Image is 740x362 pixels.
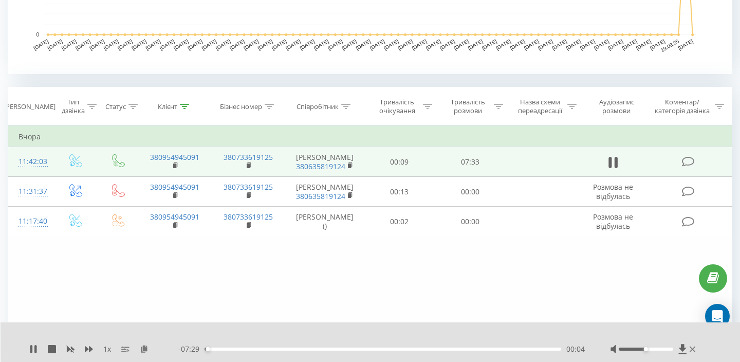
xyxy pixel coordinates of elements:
[285,147,364,177] td: [PERSON_NAME]
[201,38,218,51] text: [DATE]
[173,38,190,51] text: [DATE]
[296,191,345,201] a: 380635819124
[187,38,203,51] text: [DATE]
[62,98,85,115] div: Тип дзвінка
[4,102,55,111] div: [PERSON_NAME]
[243,38,260,51] text: [DATE]
[411,38,428,51] text: [DATE]
[495,38,512,51] text: [DATE]
[8,126,732,147] td: Вчора
[18,152,43,172] div: 11:42:03
[285,177,364,207] td: [PERSON_NAME]
[220,102,262,111] div: Бізнес номер
[32,38,49,51] text: [DATE]
[105,102,126,111] div: Статус
[425,38,442,51] text: [DATE]
[313,38,330,51] text: [DATE]
[131,38,147,51] text: [DATE]
[593,38,610,51] text: [DATE]
[649,38,666,51] text: [DATE]
[444,98,491,115] div: Тривалість розмови
[467,38,484,51] text: [DATE]
[75,38,91,51] text: [DATE]
[36,32,39,38] text: 0
[150,182,199,192] a: 380954945091
[341,38,358,51] text: [DATE]
[88,38,105,51] text: [DATE]
[257,38,274,51] text: [DATE]
[285,207,364,237] td: [PERSON_NAME] ()
[660,38,680,53] text: 19.08.25
[579,38,596,51] text: [DATE]
[150,152,199,162] a: 380954945091
[677,38,694,51] text: [DATE]
[47,38,64,51] text: [DATE]
[523,38,540,51] text: [DATE]
[593,182,633,201] span: Розмова не відбулась
[150,212,199,222] a: 380954945091
[364,207,435,237] td: 00:02
[178,344,205,354] span: - 07:29
[515,98,565,115] div: Назва схеми переадресації
[299,38,316,51] text: [DATE]
[215,38,232,51] text: [DATE]
[224,152,273,162] a: 380733619125
[297,102,339,111] div: Співробітник
[369,38,386,51] text: [DATE]
[103,344,111,354] span: 1 x
[566,344,585,354] span: 00:04
[621,38,638,51] text: [DATE]
[705,304,730,329] div: Open Intercom Messenger
[224,212,273,222] a: 380733619125
[439,38,456,51] text: [DATE]
[453,38,470,51] text: [DATE]
[397,38,414,51] text: [DATE]
[159,38,176,51] text: [DATE]
[355,38,372,51] text: [DATE]
[551,38,568,51] text: [DATE]
[229,38,246,51] text: [DATE]
[18,182,43,202] div: 11:31:37
[103,38,120,51] text: [DATE]
[509,38,526,51] text: [DATE]
[644,347,648,351] div: Accessibility label
[206,347,210,351] div: Accessibility label
[588,98,644,115] div: Аудіозапис розмови
[271,38,288,51] text: [DATE]
[607,38,624,51] text: [DATE]
[18,211,43,231] div: 11:17:40
[435,207,506,237] td: 00:00
[61,38,78,51] text: [DATE]
[296,161,345,171] a: 380635819124
[224,182,273,192] a: 380733619125
[158,102,177,111] div: Клієнт
[565,38,582,51] text: [DATE]
[383,38,400,51] text: [DATE]
[327,38,344,51] text: [DATE]
[435,147,506,177] td: 07:33
[435,177,506,207] td: 00:00
[635,38,652,51] text: [DATE]
[364,177,435,207] td: 00:13
[537,38,554,51] text: [DATE]
[285,38,302,51] text: [DATE]
[144,38,161,51] text: [DATE]
[364,147,435,177] td: 00:09
[593,212,633,231] span: Розмова не відбулась
[481,38,498,51] text: [DATE]
[117,38,134,51] text: [DATE]
[652,98,712,115] div: Коментар/категорія дзвінка
[374,98,421,115] div: Тривалість очікування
